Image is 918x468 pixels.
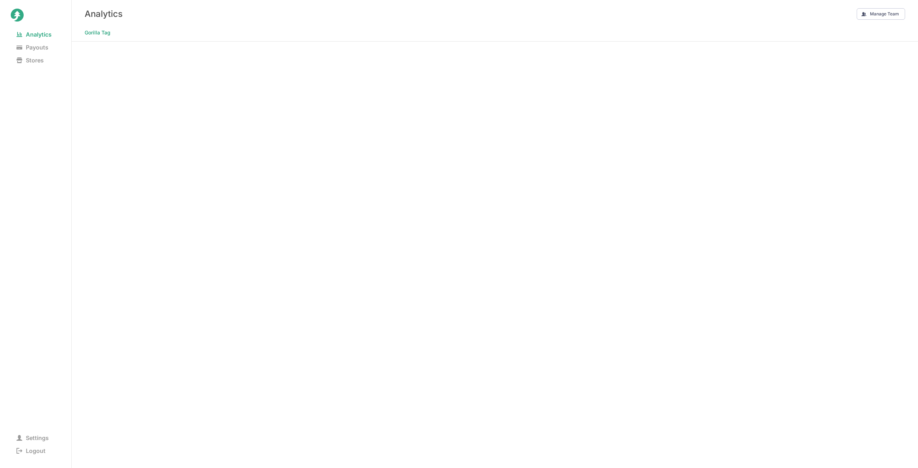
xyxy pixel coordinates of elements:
span: Stores [11,55,49,65]
span: Payouts [11,42,54,52]
span: Analytics [11,29,57,39]
h3: Analytics [85,9,123,19]
span: Gorilla Tag [85,28,110,38]
span: Settings [11,433,55,443]
button: Manage Team [857,8,905,20]
span: Logout [11,446,51,456]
